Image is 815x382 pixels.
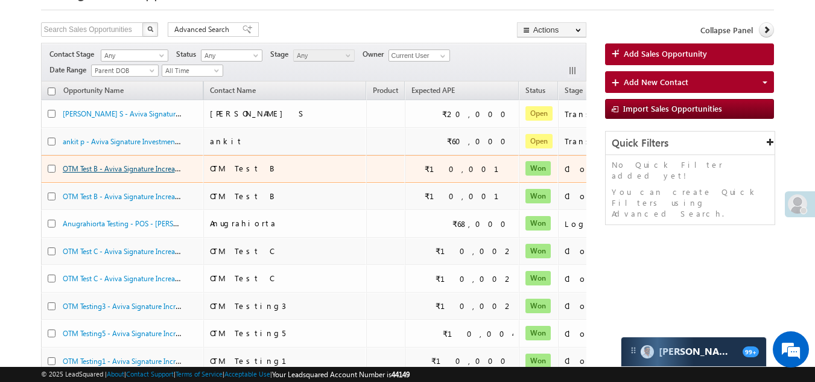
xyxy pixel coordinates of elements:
[525,189,551,203] span: Won
[565,301,685,311] div: Closed - Won
[525,299,551,313] span: Won
[224,370,270,378] a: Acceptable Use
[49,49,99,60] span: Contact Stage
[621,337,767,367] div: carter-dragCarter[PERSON_NAME]99+
[519,84,551,100] a: Status
[431,355,513,366] div: ₹10,000
[525,244,551,258] span: Won
[388,49,450,62] input: Type to Search
[57,84,130,100] a: Opportunity Name
[48,88,55,95] input: Check all records
[204,84,262,100] span: Contact Name
[210,246,273,256] span: OTM Test C
[411,86,455,95] span: Expected APE
[565,246,685,256] div: Closed - Won
[436,246,513,256] div: ₹10,002
[210,108,307,118] span: [PERSON_NAME] S
[63,163,229,173] a: OTM Test B - Aviva Signature Increasing Income Plan
[201,50,259,61] span: Any
[565,164,685,174] div: Closed - Won
[63,86,124,95] span: Opportunity Name
[743,346,759,357] span: 99+
[525,106,553,121] span: Open
[49,65,91,75] span: Date Range
[525,271,551,285] span: Won
[436,301,513,311] div: ₹10,002
[373,86,398,95] span: Product
[565,355,685,366] div: Closed - Won
[270,49,293,60] span: Stage
[363,49,388,60] span: Owner
[434,50,449,62] a: Show All Items
[210,328,285,338] span: OTM Testing5
[162,65,223,77] a: All Time
[612,186,769,219] p: You can create Quick Filters using Advanced Search.
[101,49,168,62] a: Any
[210,163,274,173] span: OTM Test B
[63,246,229,256] a: OTM Test C - Aviva Signature Increasing Income Plan
[63,218,210,228] a: Anugrahiorta Testing - POS - [PERSON_NAME]
[443,328,513,339] div: ₹10,004
[293,49,355,62] a: Any
[624,48,707,59] span: Add Sales Opportunity
[525,134,553,148] span: Open
[147,26,153,32] img: Search
[176,49,201,60] span: Status
[525,354,551,368] span: Won
[442,109,513,119] div: ₹20,000
[565,136,685,147] div: Transfer to Athena Failed
[623,103,722,113] span: Import Sales Opportunities
[436,273,513,284] div: ₹10,002
[425,164,513,174] div: ₹10,001
[294,50,351,61] span: Any
[565,218,685,229] div: Login Successful
[525,326,551,340] span: Won
[210,191,274,201] span: OTM Test B
[405,84,461,100] a: Expected APE
[91,65,159,77] a: Parent DOB
[565,86,583,95] span: Stage
[517,22,586,37] button: Actions
[565,273,685,284] div: Closed - Won
[63,355,237,366] a: OTM Testing1 - Aviva Signature Increasing Income Plan
[63,301,237,311] a: OTM Testing3 - Aviva Signature Increasing Income Plan
[63,191,229,201] a: OTM Test B - Aviva Signature Increasing Income Plan
[174,24,233,35] span: Advanced Search
[92,65,154,76] span: Parent DOB
[606,132,775,155] div: Quick Filters
[210,136,243,146] span: ankit
[201,49,262,62] a: Any
[565,191,685,202] div: Closed - Won
[63,136,193,146] a: ankit p - Aviva Signature Investment Plan
[41,369,410,380] span: © 2025 LeadSquared | | | | |
[272,370,410,379] span: Your Leadsquared Account Number is
[452,218,513,229] div: ₹68,000
[101,50,164,61] span: Any
[210,273,273,283] span: OTM Test C
[425,191,513,202] div: ₹10,001
[565,328,685,339] div: Closed - Won
[700,25,753,36] span: Collapse Panel
[210,218,277,228] span: Anugrahiorta
[525,161,551,176] span: Won
[565,109,685,119] div: Transfer to Athena Failed
[612,159,769,181] p: No Quick Filter added yet!
[210,301,286,311] span: OTM Testing3
[126,370,174,378] a: Contact Support
[63,273,229,283] a: OTM Test C - Aviva Signature Increasing Income Plan
[63,328,237,338] a: OTM Testing5 - Aviva Signature Increasing Income Plan
[107,370,124,378] a: About
[63,108,259,118] a: [PERSON_NAME] S - Aviva Signature Guaranteed Income Plan
[392,370,410,379] span: 44149
[176,370,223,378] a: Terms of Service
[624,77,688,87] span: Add New Contact
[525,216,551,231] span: Won
[210,355,301,366] span: OTM Testing1
[559,84,589,100] a: Stage
[605,43,775,65] a: Add Sales Opportunity
[447,136,513,147] div: ₹60,000
[162,65,220,76] span: All Time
